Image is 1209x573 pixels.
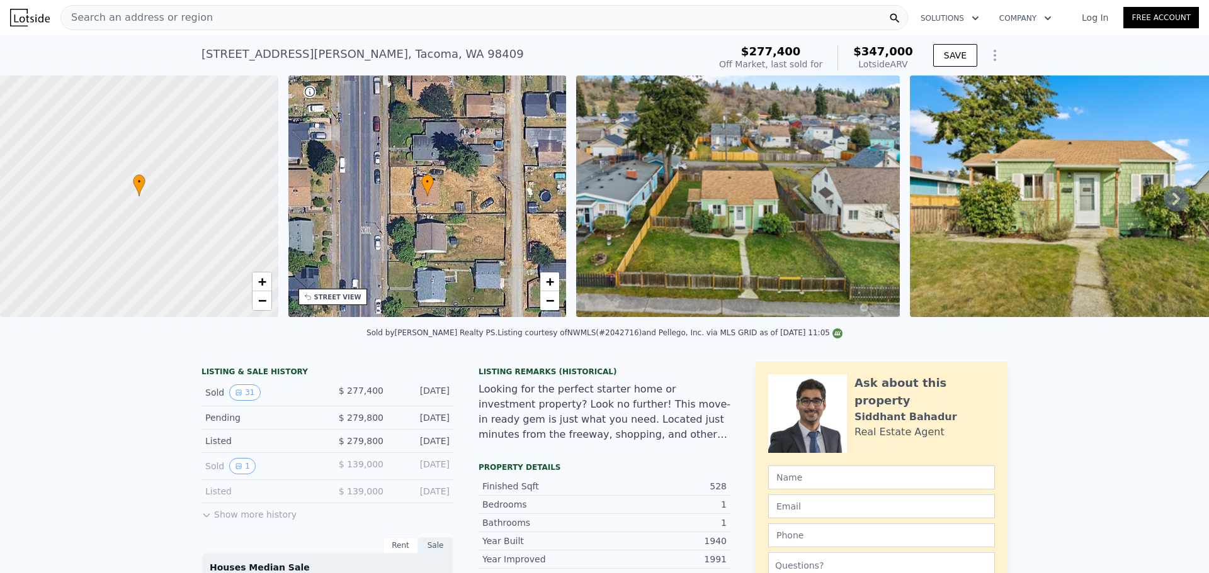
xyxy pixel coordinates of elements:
span: • [421,176,434,187]
div: Sold by [PERSON_NAME] Realty PS . [366,328,497,337]
button: SAVE [933,44,977,67]
span: • [133,176,145,187]
input: Phone [768,523,995,547]
div: LISTING & SALE HISTORY [201,367,453,379]
span: + [258,274,266,289]
div: Looking for the perfect starter home or investment property? Look no further! This move-in ready ... [479,382,730,442]
a: Zoom in [540,272,559,291]
span: $ 279,800 [339,413,383,423]
div: Sold [205,458,317,474]
div: [STREET_ADDRESS][PERSON_NAME] , Tacoma , WA 98409 [201,45,524,63]
div: Ask about this property [854,374,995,409]
div: [DATE] [394,458,450,474]
a: Log In [1067,11,1123,24]
span: $ 139,000 [339,486,383,496]
div: [DATE] [394,485,450,498]
div: Finished Sqft [482,480,604,492]
div: Listing Remarks (Historical) [479,367,730,377]
div: STREET VIEW [314,292,361,302]
div: Listing courtesy of NWMLS (#2042716) and Pellego, Inc. via MLS GRID as of [DATE] 11:05 [497,328,843,337]
span: $ 139,000 [339,459,383,469]
button: View historical data [229,384,260,401]
span: $ 277,400 [339,386,383,396]
div: Rent [383,537,418,554]
div: 1 [604,516,727,529]
input: Name [768,465,995,489]
span: − [546,292,554,308]
div: [DATE] [394,384,450,401]
div: • [133,174,145,196]
div: Listed [205,485,317,498]
input: Email [768,494,995,518]
div: 1 [604,498,727,511]
img: Sale: 126096452 Parcel: 100578076 [576,75,899,317]
button: View historical data [229,458,256,474]
a: Free Account [1123,7,1199,28]
div: Lotside ARV [853,58,913,70]
button: Company [989,7,1062,30]
div: Siddhant Bahadur [854,409,957,425]
div: Sold [205,384,317,401]
span: $347,000 [853,45,913,58]
img: Lotside [10,9,50,26]
a: Zoom out [253,291,271,310]
span: Search an address or region [61,10,213,25]
div: Sale [418,537,453,554]
div: 528 [604,480,727,492]
div: Property details [479,462,730,472]
span: $ 279,800 [339,436,383,446]
div: Listed [205,435,317,447]
button: Show Options [982,43,1007,68]
img: NWMLS Logo [832,328,843,338]
span: − [258,292,266,308]
div: • [421,174,434,196]
div: Pending [205,411,317,424]
div: [DATE] [394,411,450,424]
a: Zoom in [253,272,271,291]
div: 1991 [604,553,727,565]
div: Off Market, last sold for [719,58,822,70]
div: Real Estate Agent [854,425,945,440]
div: Year Improved [482,553,604,565]
div: 1940 [604,535,727,547]
div: Year Built [482,535,604,547]
button: Solutions [911,7,989,30]
div: [DATE] [394,435,450,447]
span: $277,400 [741,45,801,58]
span: + [546,274,554,289]
button: Show more history [201,503,297,521]
div: Bedrooms [482,498,604,511]
a: Zoom out [540,291,559,310]
div: Bathrooms [482,516,604,529]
